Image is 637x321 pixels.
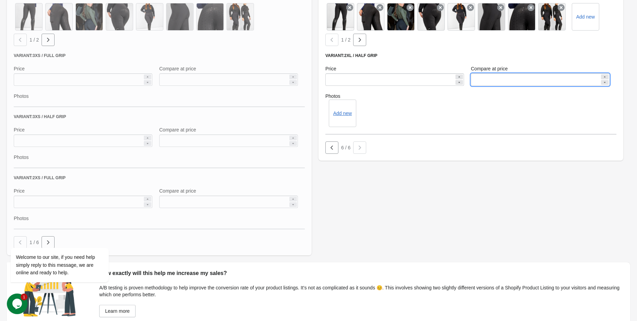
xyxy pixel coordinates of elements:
div: A/B testing is proven methodology to help improve the conversion rate of your product listings. I... [99,284,623,298]
iframe: chat widget [7,186,130,290]
span: Learn more [105,308,130,314]
span: 1 / 2 [341,37,350,43]
button: Add new [333,111,352,116]
a: Learn more [99,305,136,317]
iframe: chat widget [7,294,29,314]
span: 1 / 2 [30,37,39,43]
label: Photos [325,93,616,100]
label: Compare at price [471,65,508,72]
div: Variant: 2XL / Half Grip [325,53,616,58]
span: 6 / 6 [341,145,350,150]
div: How exactly will this help me increase my sales? [99,269,623,277]
label: Price [325,65,336,72]
label: Add new [576,13,595,20]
